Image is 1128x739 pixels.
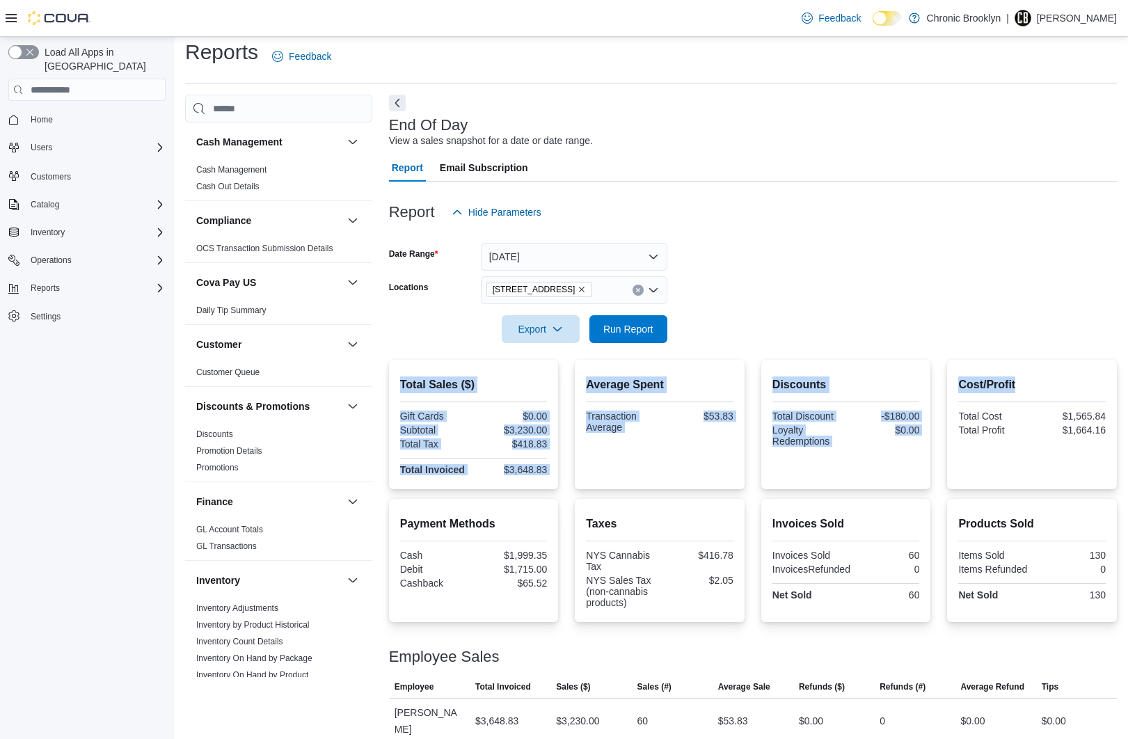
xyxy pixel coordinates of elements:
[880,713,885,729] div: 0
[389,95,406,111] button: Next
[196,620,310,630] a: Inventory by Product Historical
[31,171,71,182] span: Customers
[475,681,531,692] span: Total Invoiced
[31,114,53,125] span: Home
[25,308,166,325] span: Settings
[849,589,920,601] div: 60
[586,516,733,532] h2: Taxes
[1042,681,1058,692] span: Tips
[400,516,548,532] h2: Payment Methods
[400,438,471,450] div: Total Tax
[196,573,342,587] button: Inventory
[25,252,166,269] span: Operations
[718,713,748,729] div: $53.83
[3,306,171,326] button: Settings
[185,426,372,482] div: Discounts & Promotions
[344,336,361,353] button: Customer
[31,142,52,153] span: Users
[196,305,267,316] span: Daily Tip Summary
[772,589,812,601] strong: Net Sold
[185,521,372,560] div: Finance
[196,636,283,647] span: Inventory Count Details
[662,575,733,586] div: $2.05
[267,42,337,70] a: Feedback
[8,104,166,363] nav: Complex example
[662,411,733,422] div: $53.83
[958,376,1106,393] h2: Cost/Profit
[603,322,653,336] span: Run Report
[196,573,240,587] h3: Inventory
[196,214,251,228] h3: Compliance
[196,367,260,378] span: Customer Queue
[196,367,260,377] a: Customer Queue
[586,575,657,608] div: NYS Sales Tax (non-cannabis products)
[196,653,312,663] a: Inventory On Hand by Package
[1035,589,1106,601] div: 130
[799,713,823,729] div: $0.00
[818,11,861,25] span: Feedback
[3,166,171,186] button: Customers
[25,308,66,325] a: Settings
[185,38,258,66] h1: Reports
[196,135,342,149] button: Cash Management
[196,653,312,664] span: Inventory On Hand by Package
[31,283,60,294] span: Reports
[389,248,438,260] label: Date Range
[400,411,471,422] div: Gift Cards
[196,445,262,456] span: Promotion Details
[958,564,1029,575] div: Items Refunded
[25,224,166,241] span: Inventory
[1037,10,1117,26] p: [PERSON_NAME]
[196,165,267,175] a: Cash Management
[196,603,278,613] a: Inventory Adjustments
[196,214,342,228] button: Compliance
[196,135,283,149] h3: Cash Management
[344,134,361,150] button: Cash Management
[3,109,171,129] button: Home
[196,637,283,646] a: Inventory Count Details
[637,681,671,692] span: Sales (#)
[1006,10,1009,26] p: |
[196,495,342,509] button: Finance
[1035,424,1106,436] div: $1,664.16
[196,429,233,439] a: Discounts
[196,164,267,175] span: Cash Management
[958,516,1106,532] h2: Products Sold
[31,311,61,322] span: Settings
[196,446,262,456] a: Promotion Details
[196,337,241,351] h3: Customer
[392,154,423,182] span: Report
[637,713,648,729] div: 60
[196,276,342,289] button: Cova Pay US
[31,255,72,266] span: Operations
[589,315,667,343] button: Run Report
[196,495,233,509] h3: Finance
[927,10,1001,26] p: Chronic Brooklyn
[389,649,500,665] h3: Employee Sales
[1042,713,1066,729] div: $0.00
[196,603,278,614] span: Inventory Adjustments
[196,429,233,440] span: Discounts
[196,541,257,551] a: GL Transactions
[772,411,843,422] div: Total Discount
[796,4,866,32] a: Feedback
[960,681,1024,692] span: Average Refund
[476,564,547,575] div: $1,715.00
[196,670,308,680] a: Inventory On Hand by Product
[289,49,331,63] span: Feedback
[3,251,171,270] button: Operations
[3,278,171,298] button: Reports
[185,302,372,324] div: Cova Pay US
[196,305,267,315] a: Daily Tip Summary
[849,424,920,436] div: $0.00
[475,713,518,729] div: $3,648.83
[586,550,657,572] div: NYS Cannabis Tax
[196,399,342,413] button: Discounts & Promotions
[586,411,657,433] div: Transaction Average
[633,285,644,296] button: Clear input
[510,315,571,343] span: Export
[849,411,920,422] div: -$180.00
[31,227,65,238] span: Inventory
[3,223,171,242] button: Inventory
[400,578,471,589] div: Cashback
